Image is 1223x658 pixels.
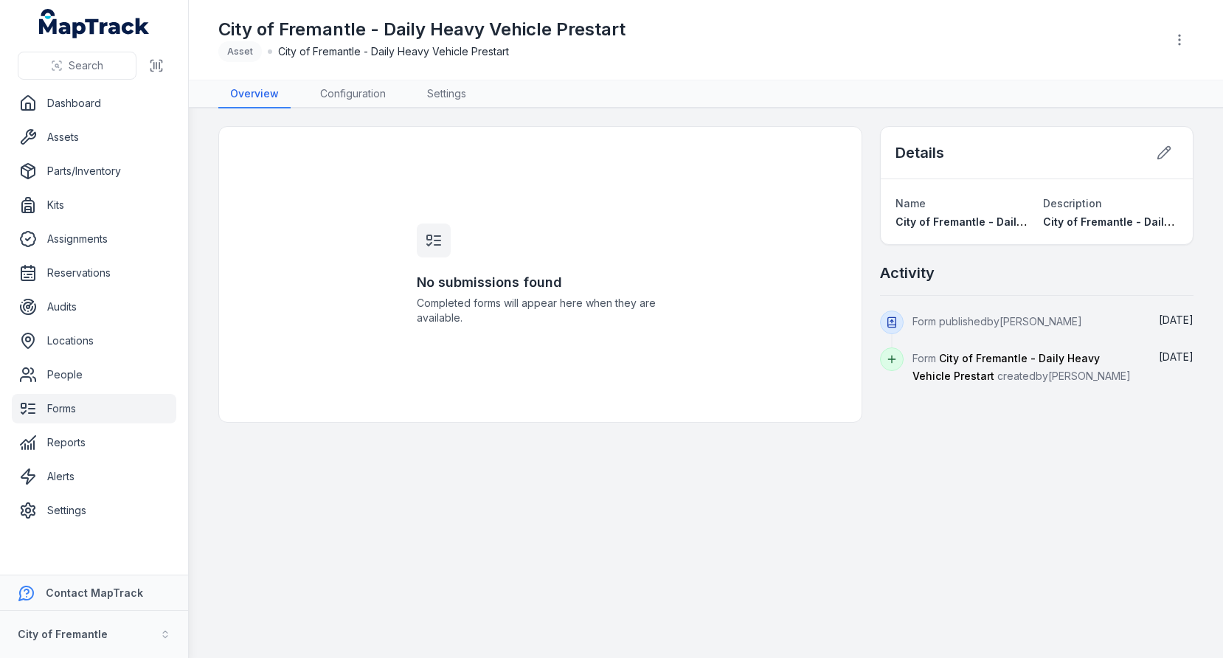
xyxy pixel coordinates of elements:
a: Reservations [12,258,176,288]
strong: Contact MapTrack [46,586,143,599]
a: Reports [12,428,176,457]
a: Kits [12,190,176,220]
h2: Activity [880,263,935,283]
a: Locations [12,326,176,356]
span: Form published by [PERSON_NAME] [912,315,1082,328]
strong: City of Fremantle [18,628,108,640]
span: Completed forms will appear here when they are available. [417,296,665,325]
span: Description [1043,197,1102,209]
a: Dashboard [12,89,176,118]
a: Assets [12,122,176,152]
a: Settings [415,80,478,108]
span: Search [69,58,103,73]
a: Assignments [12,224,176,254]
h2: Details [895,142,944,163]
span: Form created by [PERSON_NAME] [912,352,1131,382]
span: City of Fremantle - Daily Heavy Vehicle Prestart [895,215,1145,228]
a: MapTrack [39,9,150,38]
a: Overview [218,80,291,108]
span: Name [895,197,926,209]
time: 23/09/2025, 6:47:22 pm [1159,314,1193,326]
span: City of Fremantle - Daily Heavy Vehicle Prestart [278,44,509,59]
h1: City of Fremantle - Daily Heavy Vehicle Prestart [218,18,626,41]
a: Parts/Inventory [12,156,176,186]
span: [DATE] [1159,314,1193,326]
a: Configuration [308,80,398,108]
a: Forms [12,394,176,423]
a: Audits [12,292,176,322]
a: People [12,360,176,389]
span: [DATE] [1159,350,1193,363]
button: Search [18,52,136,80]
div: Asset [218,41,262,62]
time: 23/09/2025, 6:32:15 pm [1159,350,1193,363]
h3: No submissions found [417,272,665,293]
a: Settings [12,496,176,525]
a: Alerts [12,462,176,491]
span: City of Fremantle - Daily Heavy Vehicle Prestart [912,352,1100,382]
